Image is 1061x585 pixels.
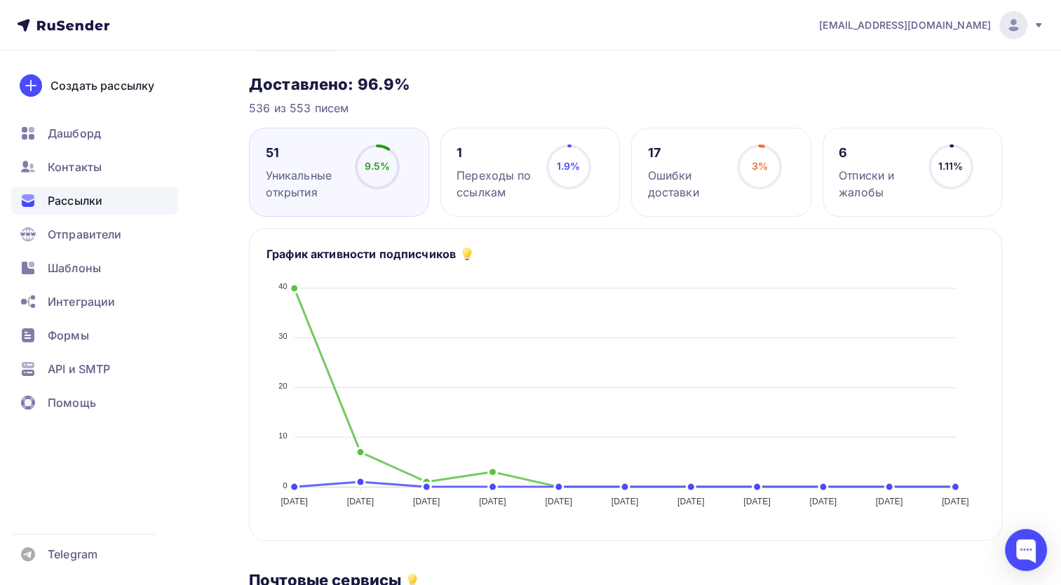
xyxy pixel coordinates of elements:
[249,100,1002,116] div: 536 из 553 писем
[347,497,374,506] tspan: [DATE]
[819,11,1044,39] a: [EMAIL_ADDRESS][DOMAIN_NAME]
[809,497,837,506] tspan: [DATE]
[11,153,178,181] a: Контакты
[557,160,581,172] span: 1.9%
[48,260,101,276] span: Шаблоны
[457,144,534,161] div: 1
[942,497,969,506] tspan: [DATE]
[48,327,89,344] span: Формы
[839,144,916,161] div: 6
[743,497,771,506] tspan: [DATE]
[50,77,154,94] div: Создать рассылку
[819,18,991,32] span: [EMAIL_ADDRESS][DOMAIN_NAME]
[11,119,178,147] a: Дашборд
[48,192,102,209] span: Рассылки
[839,167,916,201] div: Отписки и жалобы
[611,497,639,506] tspan: [DATE]
[266,167,343,201] div: Уникальные открытия
[266,246,456,262] h5: График активности подписчиков
[278,431,288,440] tspan: 10
[11,254,178,282] a: Шаблоны
[11,321,178,349] a: Формы
[365,160,391,172] span: 9.5%
[266,144,343,161] div: 51
[278,332,288,340] tspan: 30
[278,382,288,390] tspan: 20
[479,497,506,506] tspan: [DATE]
[48,361,110,377] span: API и SMTP
[48,159,102,175] span: Контакты
[281,497,308,506] tspan: [DATE]
[249,74,1002,94] h3: Доставлено: 96.9%
[11,187,178,215] a: Рассылки
[278,282,288,290] tspan: 40
[457,167,534,201] div: Переходы по ссылкам
[545,497,572,506] tspan: [DATE]
[283,480,287,489] tspan: 0
[413,497,440,506] tspan: [DATE]
[876,497,903,506] tspan: [DATE]
[48,226,122,243] span: Отправители
[938,160,964,172] span: 1.11%
[751,160,767,172] span: 3%
[48,125,101,142] span: Дашборд
[48,293,115,310] span: Интеграции
[677,497,705,506] tspan: [DATE]
[48,394,96,411] span: Помощь
[11,220,178,248] a: Отправители
[48,546,97,563] span: Telegram
[648,144,725,161] div: 17
[648,167,725,201] div: Ошибки доставки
